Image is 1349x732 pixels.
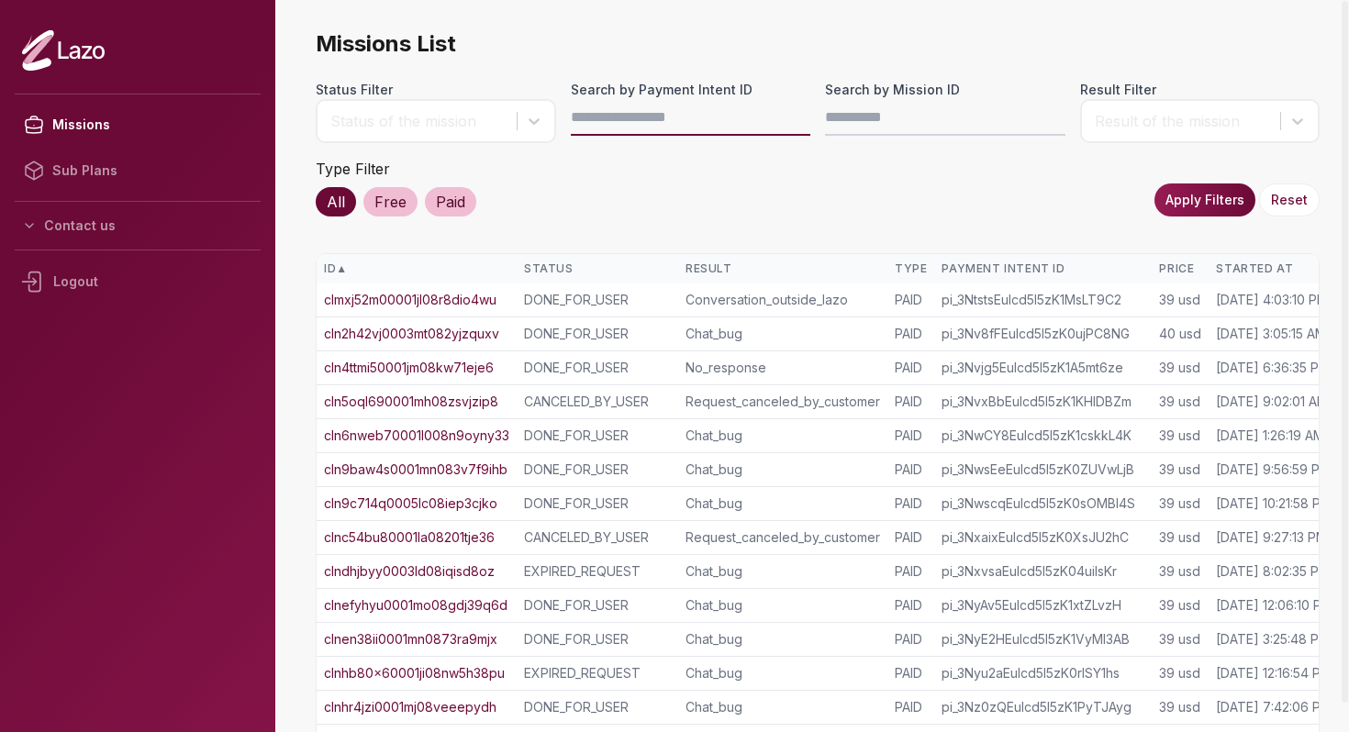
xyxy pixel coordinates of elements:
[686,393,880,411] div: Request_canceled_by_customer
[1216,698,1332,716] div: [DATE] 7:42:06 PM
[895,596,927,615] div: PAID
[1159,528,1201,547] div: 39 usd
[895,664,927,682] div: PAID
[1159,261,1201,276] div: Price
[524,427,671,445] div: DONE_FOR_USER
[425,187,476,216] div: Paid
[524,596,671,615] div: DONE_FOR_USER
[336,261,347,276] span: ▲
[942,460,1144,479] div: pi_3NwsEeEulcd5I5zK0ZUVwLjB
[686,291,880,309] div: Conversation_outside_lazo
[942,261,1144,276] div: Payment Intent ID
[686,630,880,649] div: Chat_bug
[942,596,1144,615] div: pi_3NyAv5Eulcd5I5zK1xtZLvzH
[316,187,356,216] div: All
[686,528,880,547] div: Request_canceled_by_customer
[324,596,507,615] a: clnefyhyu0001mo08gdj39q6d
[895,528,927,547] div: PAID
[524,291,671,309] div: DONE_FOR_USER
[942,494,1144,513] div: pi_3NwscqEulcd5I5zK0sOMBI4S
[942,664,1144,682] div: pi_3Nyu2aEulcd5I5zK0rlSY1hs
[1159,325,1201,343] div: 40 usd
[1216,427,1324,445] div: [DATE] 1:26:19 AM
[686,664,880,682] div: Chat_bug
[942,630,1144,649] div: pi_3NyE2HEulcd5I5zK1VyMI3AB
[686,698,880,716] div: Chat_bug
[15,209,261,242] button: Contact us
[324,494,497,513] a: cln9c714q0005lc08iep3cjko
[1159,630,1201,649] div: 39 usd
[895,427,927,445] div: PAID
[324,393,498,411] a: cln5oql690001mh08zsvjzip8
[571,81,811,99] label: Search by Payment Intent ID
[942,427,1144,445] div: pi_3NwCY8Eulcd5I5zK1cskkL4K
[895,393,927,411] div: PAID
[524,528,671,547] div: CANCELED_BY_USER
[1216,630,1330,649] div: [DATE] 3:25:48 PM
[524,261,671,276] div: Status
[1080,81,1321,99] label: Result Filter
[1159,427,1201,445] div: 39 usd
[895,291,927,309] div: PAID
[942,359,1144,377] div: pi_3Nvjg5Eulcd5I5zK1A5mt6ze
[1159,596,1201,615] div: 39 usd
[1216,596,1332,615] div: [DATE] 12:06:10 PM
[324,427,509,445] a: cln6nweb70001l008n9oyny33
[1159,562,1201,581] div: 39 usd
[686,494,880,513] div: Chat_bug
[1159,291,1201,309] div: 39 usd
[1216,562,1330,581] div: [DATE] 8:02:35 PM
[686,261,880,276] div: Result
[1216,359,1330,377] div: [DATE] 6:36:35 PM
[524,698,671,716] div: DONE_FOR_USER
[895,460,927,479] div: PAID
[1159,393,1201,411] div: 39 usd
[524,664,671,682] div: EXPIRED_REQUEST
[1216,460,1331,479] div: [DATE] 9:56:59 PM
[895,562,927,581] div: PAID
[1154,183,1255,216] button: Apply Filters
[524,460,671,479] div: DONE_FOR_USER
[1159,460,1201,479] div: 39 usd
[1216,291,1328,309] div: [DATE] 4:03:10 PM
[686,460,880,479] div: Chat_bug
[895,630,927,649] div: PAID
[524,325,671,343] div: DONE_FOR_USER
[363,187,418,216] div: Free
[524,630,671,649] div: DONE_FOR_USER
[15,102,261,148] a: Missions
[524,562,671,581] div: EXPIRED_REQUEST
[1159,664,1201,682] div: 39 usd
[524,494,671,513] div: DONE_FOR_USER
[942,528,1144,547] div: pi_3NxaixEulcd5I5zK0XsJU2hC
[895,261,927,276] div: Type
[1216,325,1326,343] div: [DATE] 3:05:15 AM
[942,325,1144,343] div: pi_3Nv8fFEulcd5I5zK0ujPC8NG
[324,325,499,343] a: cln2h42vj0003mt082yjzquxv
[524,359,671,377] div: DONE_FOR_USER
[686,596,880,615] div: Chat_bug
[1159,359,1201,377] div: 39 usd
[1216,494,1332,513] div: [DATE] 10:21:58 PM
[1216,664,1332,682] div: [DATE] 12:16:54 PM
[15,148,261,194] a: Sub Plans
[324,261,509,276] div: ID
[316,29,1320,59] span: Missions List
[1095,110,1272,132] div: Result of the mission
[686,325,880,343] div: Chat_bug
[686,427,880,445] div: Chat_bug
[1216,261,1332,276] div: Started At
[324,664,505,682] a: clnhb80x60001ji08nw5h38pu
[1159,494,1201,513] div: 39 usd
[895,698,927,716] div: PAID
[15,258,261,305] div: Logout
[324,562,495,581] a: clndhjbyy0003ld08iqisd8oz
[895,359,927,377] div: PAID
[330,110,507,132] div: Status of the mission
[316,81,556,99] label: Status Filter
[324,291,496,309] a: clmxj52m00001jl08r8dio4wu
[1216,393,1328,411] div: [DATE] 9:02:01 AM
[942,698,1144,716] div: pi_3Nz0zQEulcd5I5zK1PyTJAyg
[1159,698,1201,716] div: 39 usd
[895,494,927,513] div: PAID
